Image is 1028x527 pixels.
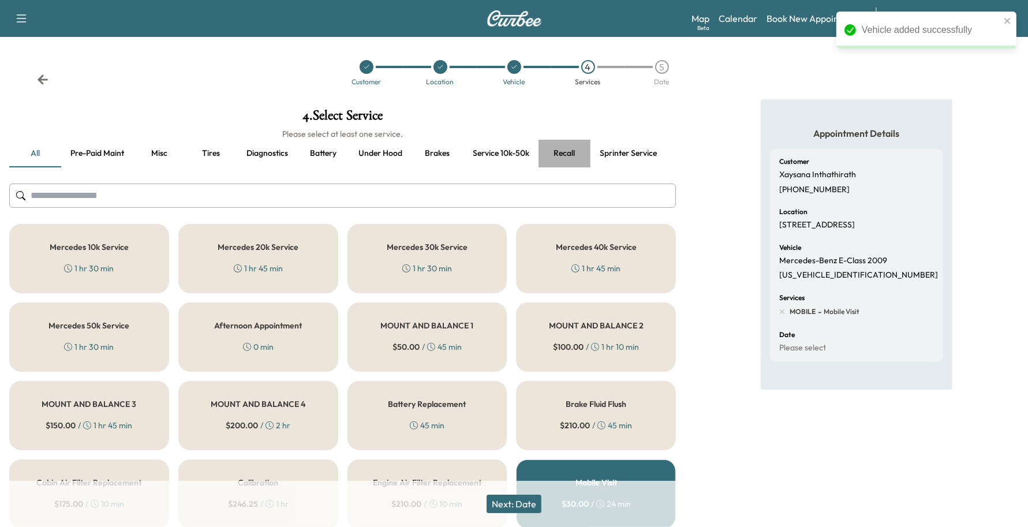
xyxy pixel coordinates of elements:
h5: MOUNT AND BALANCE 2 [549,322,644,330]
h5: Mercedes 40k Service [556,243,637,251]
h6: Please select at least one service. [9,128,676,140]
div: 5 [655,60,669,74]
button: Tires [185,140,237,167]
p: [STREET_ADDRESS] [779,220,855,230]
h5: MOUNT AND BALANCE 1 [381,322,474,330]
div: / 45 min [392,341,462,353]
div: Location [427,79,454,85]
h5: Mobile Visit [575,479,617,487]
button: Recall [539,140,590,167]
button: Brakes [412,140,463,167]
h6: Services [779,294,805,301]
h6: Vehicle [779,244,801,251]
h5: Mercedes 30k Service [387,243,468,251]
div: 1 hr 30 min [402,263,452,274]
img: Curbee Logo [487,10,542,27]
div: Date [655,79,670,85]
button: Under hood [349,140,412,167]
div: basic tabs example [9,140,676,167]
h5: Appointment Details [770,127,943,140]
a: Calendar [719,12,757,25]
button: Service 10k-50k [463,140,539,167]
h6: Customer [779,158,809,165]
h5: MOUNT AND BALANCE 3 [42,400,136,408]
h6: Location [779,208,808,215]
span: $ 210.00 [560,420,590,431]
p: [US_VEHICLE_IDENTIFICATION_NUMBER] [779,270,938,281]
p: [PHONE_NUMBER] [779,185,850,195]
h5: Mercedes 50k Service [48,322,129,330]
p: Please select [779,343,826,353]
div: Customer [352,79,381,85]
div: Services [575,79,601,85]
button: Next: Date [487,495,541,513]
h5: Mercedes 10k Service [50,243,129,251]
div: / 45 min [560,420,632,431]
h5: Engine Air Filter Replacement [373,479,481,487]
div: / 1 hr 10 min [553,341,639,353]
h5: Cabin Air Filter Replacement [36,479,141,487]
h5: Calibration [238,479,278,487]
div: 45 min [410,420,444,431]
h5: Brake Fluid Flush [566,400,626,408]
span: - [816,306,821,317]
button: Battery [297,140,349,167]
div: 4 [581,60,595,74]
a: Book New Appointment [767,12,864,25]
div: Vehicle added successfully [862,23,1000,37]
a: MapBeta [691,12,709,25]
span: $ 150.00 [46,420,76,431]
div: 1 hr 45 min [234,263,283,274]
div: / 1 hr 45 min [46,420,132,431]
button: close [1004,16,1012,25]
button: Diagnostics [237,140,297,167]
button: Pre-paid maint [61,140,133,167]
button: Misc [133,140,185,167]
div: Vehicle [503,79,525,85]
span: $ 100.00 [553,341,584,353]
span: $ 50.00 [392,341,420,353]
span: MOBILE [790,307,816,316]
p: Xaysana Inthathirath [779,170,856,180]
div: 0 min [243,341,274,353]
button: Sprinter service [590,140,666,167]
div: 1 hr 30 min [64,341,114,353]
div: / 2 hr [226,420,290,431]
span: $ 200.00 [226,420,258,431]
div: 1 hr 30 min [64,263,114,274]
div: 1 hr 45 min [571,263,620,274]
div: Back [37,74,48,85]
h5: Mercedes 20k Service [218,243,298,251]
h6: Date [779,331,795,338]
div: Beta [697,24,709,32]
p: Mercedes-Benz E-Class 2009 [779,256,887,266]
button: all [9,140,61,167]
h5: MOUNT AND BALANCE 4 [211,400,305,408]
span: Mobile Visit [821,307,859,316]
h5: Battery Replacement [388,400,466,408]
h1: 4 . Select Service [9,109,676,128]
h5: Afternoon Appointment [214,322,302,330]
